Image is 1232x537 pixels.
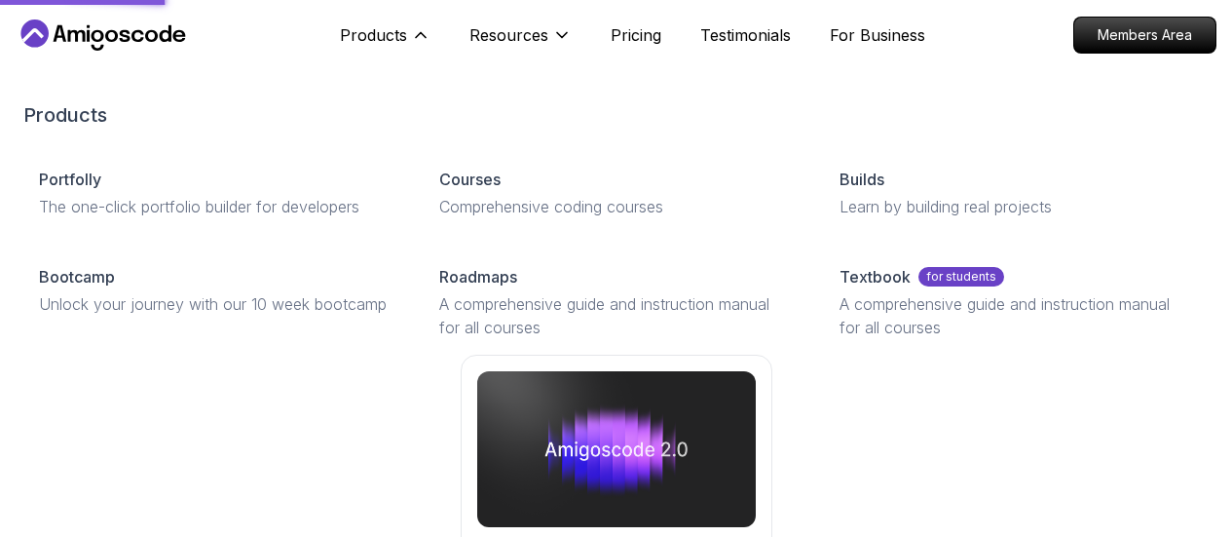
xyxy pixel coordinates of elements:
[840,168,884,191] p: Builds
[23,101,1209,129] h2: Products
[611,23,661,47] a: Pricing
[424,249,808,355] a: RoadmapsA comprehensive guide and instruction manual for all courses
[340,23,407,47] p: Products
[477,371,756,527] img: amigoscode 2.0
[439,168,501,191] p: Courses
[840,265,911,288] p: Textbook
[840,292,1193,339] p: A comprehensive guide and instruction manual for all courses
[840,195,1193,218] p: Learn by building real projects
[1074,18,1215,53] p: Members Area
[39,168,101,191] p: Portfolly
[469,23,548,47] p: Resources
[439,195,793,218] p: Comprehensive coding courses
[39,265,115,288] p: Bootcamp
[23,249,408,331] a: BootcampUnlock your journey with our 10 week bootcamp
[700,23,791,47] a: Testimonials
[469,23,572,62] button: Resources
[340,23,430,62] button: Products
[824,249,1209,355] a: Textbookfor studentsA comprehensive guide and instruction manual for all courses
[439,265,517,288] p: Roadmaps
[824,152,1209,234] a: BuildsLearn by building real projects
[439,292,793,339] p: A comprehensive guide and instruction manual for all courses
[830,23,925,47] a: For Business
[1073,17,1216,54] a: Members Area
[918,267,1004,287] p: for students
[39,292,392,316] p: Unlock your journey with our 10 week bootcamp
[39,195,392,218] p: The one-click portfolio builder for developers
[424,152,808,234] a: CoursesComprehensive coding courses
[23,152,408,234] a: PortfollyThe one-click portfolio builder for developers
